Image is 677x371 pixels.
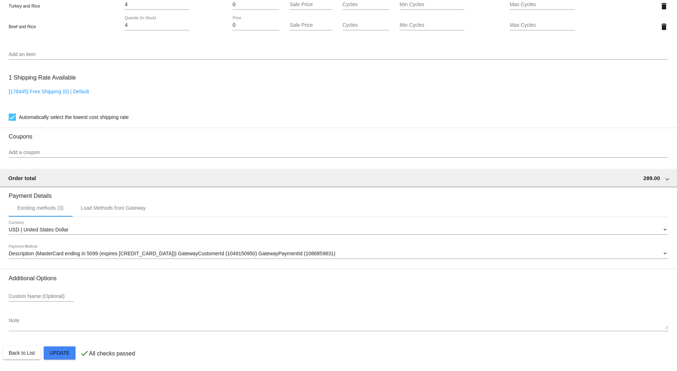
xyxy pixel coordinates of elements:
[3,346,40,359] button: Back to List
[81,205,146,211] div: Load Methods from Gateway
[9,275,668,282] h3: Additional Options
[510,2,575,8] input: Max Cycles
[400,22,465,28] input: Min Cycles
[9,70,76,85] h3: 1 Shipping Rate Available
[643,175,660,181] span: 289.00
[9,294,74,299] input: Custom Name (Optional)
[9,350,35,356] span: Back to List
[49,350,70,356] span: Update
[342,2,389,8] input: Cycles
[9,128,668,140] h3: Coupons
[233,2,279,8] input: Price
[510,22,575,28] input: Max Cycles
[89,350,135,357] p: All checks passed
[660,22,668,31] mat-icon: delete
[8,175,36,181] span: Order total
[400,2,465,8] input: Min Cycles
[660,2,668,10] mat-icon: delete
[9,24,36,29] span: Beef and Rice
[9,227,668,233] mat-select: Currency
[9,4,40,9] span: Turkey and Rice
[9,251,668,257] mat-select: Payment Method
[233,22,279,28] input: Price
[290,22,332,28] input: Sale Price
[9,251,335,256] span: Description (MasterCard ending in 5099 (expires [CREDIT_CARD_DATA])) GatewayCustomerId (104915095...
[9,150,668,155] input: Add a coupon
[17,205,64,211] div: Existing methods (3)
[9,227,68,233] span: USD | United States Dollar
[9,89,89,94] a: [178445] Free Shipping (0) | Default
[290,2,332,8] input: Sale Price
[19,113,129,121] span: Automatically select the lowest cost shipping rate
[9,187,668,199] h3: Payment Details
[125,22,190,28] input: Quantity (In Stock)
[9,52,668,57] input: Add an item
[80,349,89,358] mat-icon: check
[44,346,76,359] button: Update
[342,22,389,28] input: Cycles
[125,2,190,8] input: Quantity (In Stock)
